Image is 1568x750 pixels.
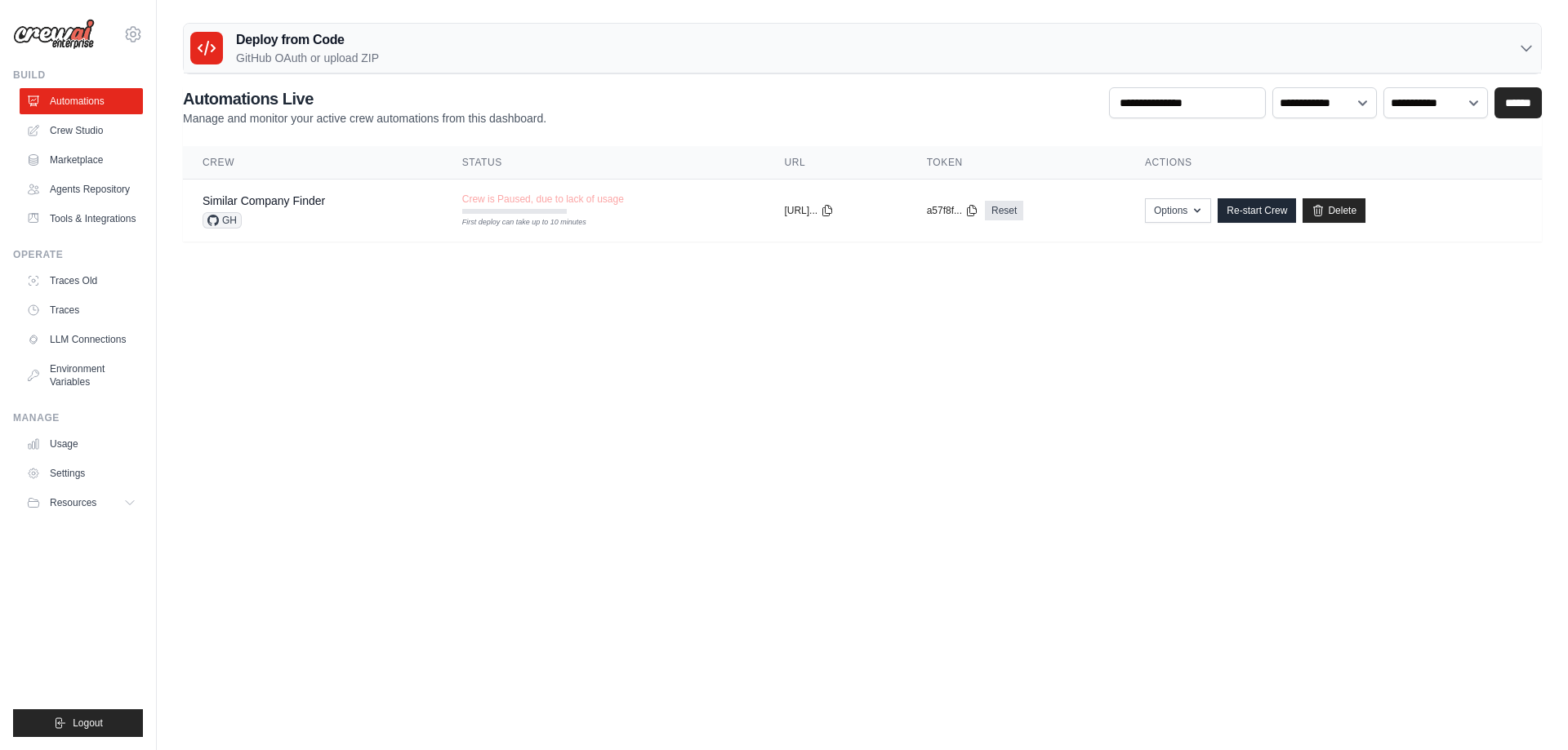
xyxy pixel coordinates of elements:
[462,217,567,229] div: First deploy can take up to 10 minutes
[203,212,242,229] span: GH
[20,147,143,173] a: Marketplace
[20,88,143,114] a: Automations
[13,248,143,261] div: Operate
[443,146,765,180] th: Status
[462,193,624,206] span: Crew is Paused, due to lack of usage
[20,326,143,353] a: LLM Connections
[183,87,546,110] h2: Automations Live
[1145,198,1211,223] button: Options
[1218,198,1296,223] a: Re-start Crew
[20,268,143,294] a: Traces Old
[50,496,96,509] span: Resources
[20,297,143,323] a: Traces
[73,717,103,730] span: Logout
[13,411,143,424] div: Manage
[927,204,978,217] button: a57f8f...
[985,201,1023,220] a: Reset
[203,194,325,207] a: Similar Company Finder
[183,110,546,126] p: Manage and monitor your active crew automations from this dashboard.
[1125,146,1542,180] th: Actions
[20,176,143,202] a: Agents Repository
[183,146,443,180] th: Crew
[13,709,143,737] button: Logout
[20,460,143,486] a: Settings
[1486,672,1568,750] iframe: Chat Widget
[1303,198,1365,223] a: Delete
[236,50,379,66] p: GitHub OAuth or upload ZIP
[20,431,143,457] a: Usage
[907,146,1125,180] th: Token
[20,356,143,395] a: Environment Variables
[20,206,143,232] a: Tools & Integrations
[13,69,143,82] div: Build
[764,146,906,180] th: URL
[20,490,143,516] button: Resources
[13,19,95,50] img: Logo
[236,30,379,50] h3: Deploy from Code
[20,118,143,144] a: Crew Studio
